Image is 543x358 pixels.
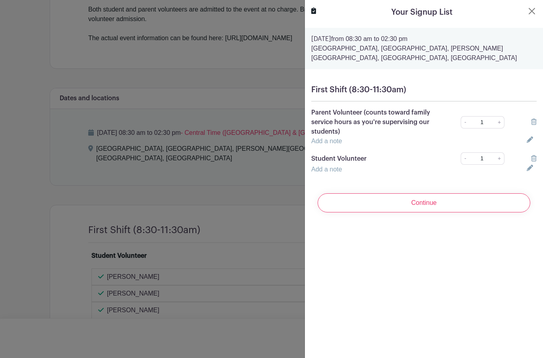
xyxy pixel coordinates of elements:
[311,108,439,136] p: Parent Volunteer (counts toward family service hours as you're supervising our students)
[311,44,537,63] p: [GEOGRAPHIC_DATA], [GEOGRAPHIC_DATA], [PERSON_NAME][GEOGRAPHIC_DATA], [GEOGRAPHIC_DATA], [GEOGRAP...
[318,193,530,212] input: Continue
[311,34,537,44] p: from 08:30 am to 02:30 pm
[391,6,452,18] h5: Your Signup List
[495,152,504,165] a: +
[311,138,342,144] a: Add a note
[311,166,342,173] a: Add a note
[527,6,537,16] button: Close
[311,85,537,95] h5: First Shift (8:30-11:30am)
[461,116,469,128] a: -
[461,152,469,165] a: -
[311,36,331,42] strong: [DATE]
[495,116,504,128] a: +
[311,154,439,163] p: Student Volunteer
